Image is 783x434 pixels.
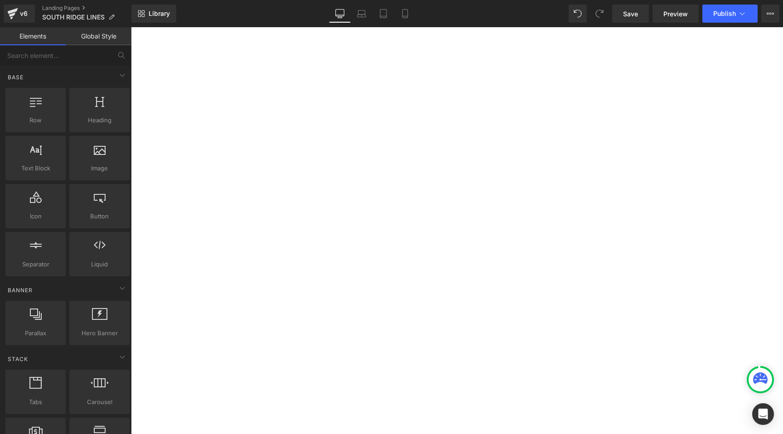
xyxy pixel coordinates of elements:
span: Stack [7,355,29,363]
span: Liquid [72,260,127,269]
a: Mobile [394,5,416,23]
a: Landing Pages [42,5,131,12]
div: Open Intercom Messenger [752,403,774,425]
a: Desktop [329,5,351,23]
span: Library [149,10,170,18]
span: Preview [663,9,688,19]
span: SOUTH RIDGE LINES [42,14,105,21]
a: Global Style [66,27,131,45]
button: Redo [590,5,609,23]
button: Publish [702,5,758,23]
span: Banner [7,286,34,294]
span: Text Block [8,164,63,173]
button: Undo [569,5,587,23]
span: Base [7,73,24,82]
a: v6 [4,5,35,23]
span: Parallax [8,328,63,338]
a: Laptop [351,5,372,23]
div: v6 [18,8,29,19]
a: Tablet [372,5,394,23]
span: Button [72,212,127,221]
span: Save [623,9,638,19]
span: Separator [8,260,63,269]
span: Publish [713,10,736,17]
span: Icon [8,212,63,221]
span: Heading [72,116,127,125]
span: Row [8,116,63,125]
button: More [761,5,779,23]
span: Tabs [8,397,63,407]
span: Hero Banner [72,328,127,338]
a: Preview [652,5,699,23]
a: New Library [131,5,176,23]
span: Image [72,164,127,173]
span: Carousel [72,397,127,407]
